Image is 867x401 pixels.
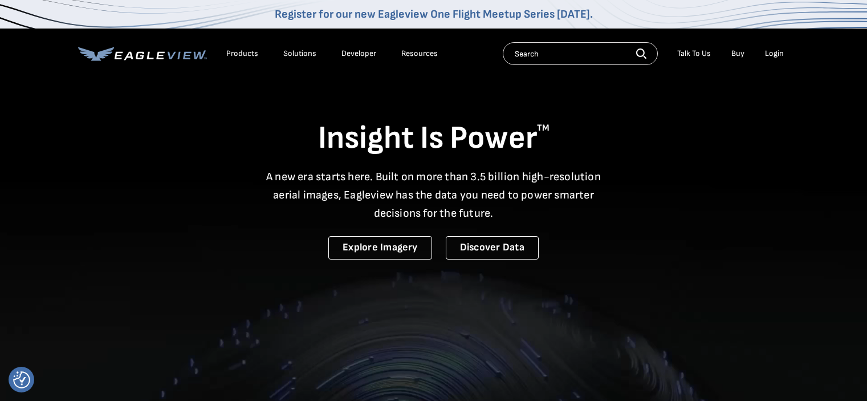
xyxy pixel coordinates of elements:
[283,48,316,59] div: Solutions
[341,48,376,59] a: Developer
[226,48,258,59] div: Products
[537,123,549,133] sup: TM
[78,119,789,159] h1: Insight Is Power
[677,48,711,59] div: Talk To Us
[401,48,438,59] div: Resources
[13,371,30,388] img: Revisit consent button
[275,7,593,21] a: Register for our new Eagleview One Flight Meetup Series [DATE].
[328,236,432,260] a: Explore Imagery
[259,168,608,222] p: A new era starts here. Built on more than 3.5 billion high-resolution aerial images, Eagleview ha...
[503,42,658,65] input: Search
[731,48,744,59] a: Buy
[13,371,30,388] button: Consent Preferences
[765,48,784,59] div: Login
[446,236,539,260] a: Discover Data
